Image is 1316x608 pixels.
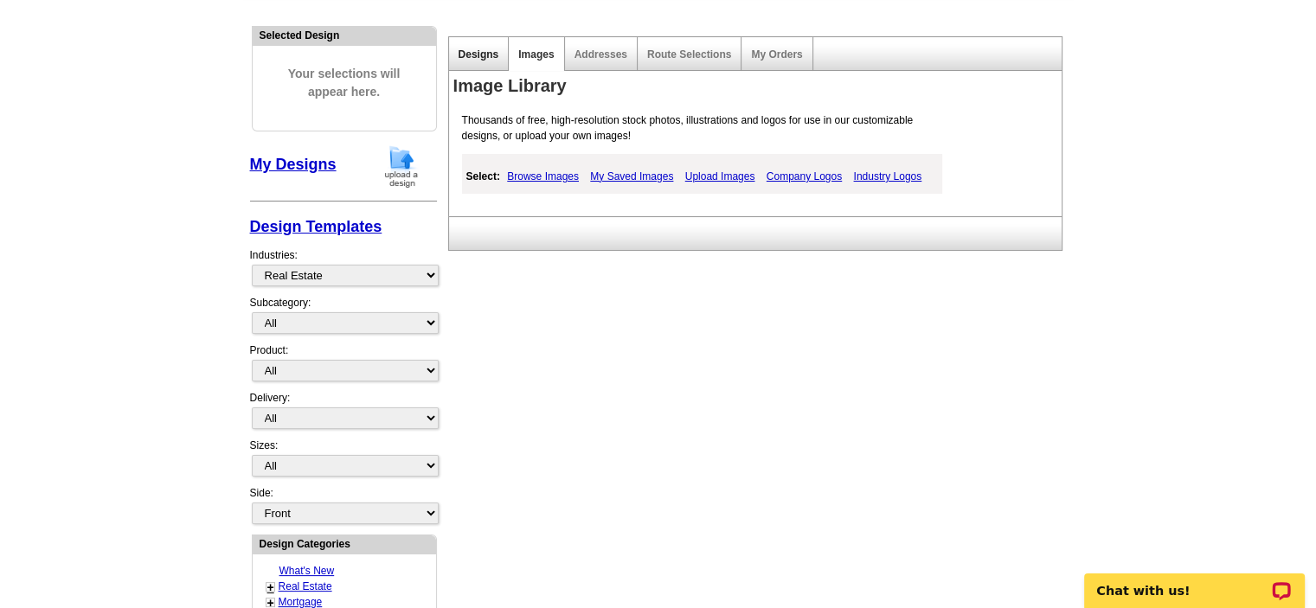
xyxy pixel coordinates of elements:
a: Browse Images [503,166,583,187]
a: Real Estate [279,580,332,592]
strong: Select: [466,170,500,182]
img: upload-design [379,144,424,189]
a: What's New [279,565,335,577]
div: Side: [250,485,437,526]
div: Design Categories [253,535,436,552]
a: Route Selections [647,48,731,61]
a: My Saved Images [586,166,677,187]
div: Sizes: [250,438,437,485]
a: Upload Images [681,166,760,187]
a: Design Templates [250,218,382,235]
h1: Image Library [453,77,1066,95]
a: Designs [459,48,499,61]
a: Mortgage [279,596,323,608]
div: Product: [250,342,437,390]
a: Addresses [575,48,627,61]
iframe: LiveChat chat widget [1073,554,1316,608]
div: Selected Design [253,27,436,43]
a: Images [518,48,554,61]
div: Industries: [250,239,437,295]
a: + [267,580,274,594]
a: My Orders [751,48,802,61]
span: Your selections will appear here. [266,48,423,118]
a: My Designs [250,156,337,173]
a: Industry Logos [849,166,926,187]
div: Subcategory: [250,295,437,342]
p: Thousands of free, high-resolution stock photos, illustrations and logos for use in our customiza... [453,112,948,144]
a: Company Logos [762,166,846,187]
div: Delivery: [250,390,437,438]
